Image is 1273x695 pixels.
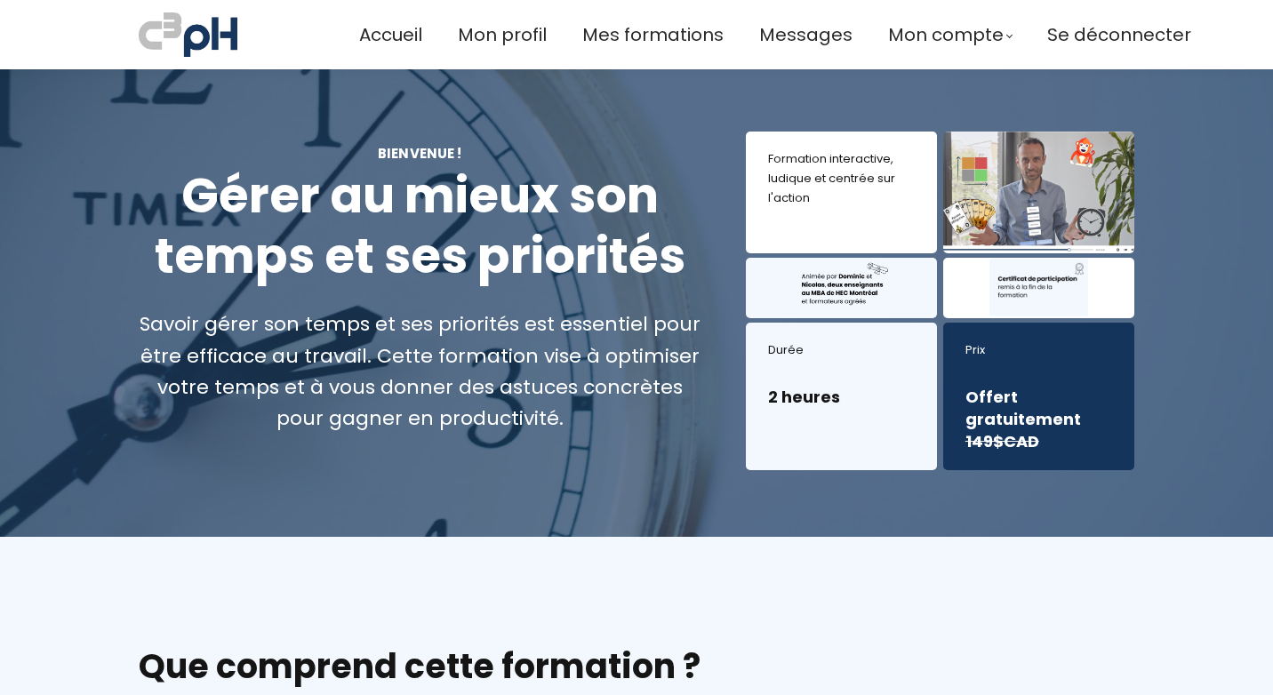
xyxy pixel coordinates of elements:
[768,149,915,208] div: Formation interactive, ludique et centrée sur l'action
[359,20,422,50] a: Accueil
[139,308,701,434] div: Savoir gérer son temps et ses priorités est essentiel pour être efficace au travail. Cette format...
[582,20,724,50] a: Mes formations
[139,9,237,60] img: a70bc7685e0efc0bd0b04b3506828469.jpeg
[888,20,1004,50] span: Mon compte
[965,430,1039,452] s: 149$CAD
[1047,20,1191,50] a: Se déconnecter
[139,643,1134,689] h2: Que comprend cette formation ?
[139,143,701,164] div: Bienvenue !
[139,166,701,286] h1: Gérer au mieux son temps et ses priorités
[965,386,1112,453] h3: Offert gratuitement
[768,386,915,408] h3: 2 heures
[458,20,547,50] a: Mon profil
[965,340,1112,360] div: Prix
[768,340,915,360] div: Durée
[759,20,853,50] a: Messages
